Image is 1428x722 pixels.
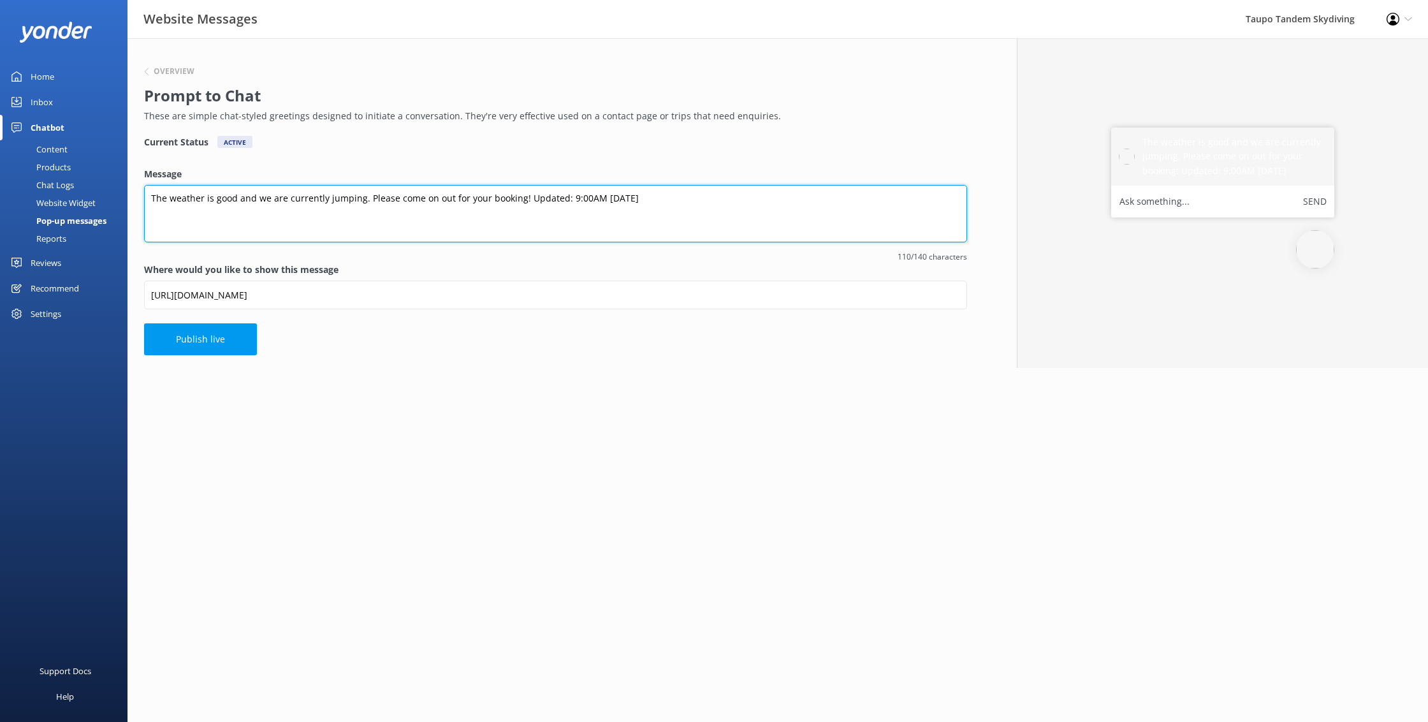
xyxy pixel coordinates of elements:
h2: Prompt to Chat [144,84,961,108]
span: 110/140 characters [144,251,967,263]
button: Overview [144,68,194,75]
div: Recommend [31,276,79,301]
img: yonder-white-logo.png [19,22,92,43]
h3: Website Messages [143,9,258,29]
div: Help [56,684,74,709]
input: https://www.example.com/page [144,281,967,309]
button: Publish live [144,323,257,355]
div: Active [217,136,252,148]
div: Chat Logs [8,176,74,194]
div: Reports [8,230,66,247]
a: Content [8,140,127,158]
a: Products [8,158,127,176]
h4: Current Status [144,136,208,148]
div: Reviews [31,250,61,276]
h5: The weather is good and we are currently jumping. Please come on out for your booking! Updated: 9... [1142,135,1327,178]
button: Send [1303,193,1327,210]
a: Reports [8,230,127,247]
a: Website Widget [8,194,127,212]
div: Website Widget [8,194,96,212]
textarea: The weather is good and we are currently jumping. Please come on out for your booking! Updated: 9... [144,185,967,242]
label: Ask something... [1119,193,1190,210]
div: Support Docs [40,658,91,684]
a: Pop-up messages [8,212,127,230]
div: Products [8,158,71,176]
a: Chat Logs [8,176,127,194]
p: These are simple chat-styled greetings designed to initiate a conversation. They're very effectiv... [144,109,961,123]
div: Home [31,64,54,89]
label: Where would you like to show this message [144,263,967,277]
h6: Overview [154,68,194,75]
div: Settings [31,301,61,327]
label: Message [144,167,967,181]
div: Chatbot [31,115,64,140]
div: Pop-up messages [8,212,106,230]
div: Inbox [31,89,53,115]
div: Content [8,140,68,158]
